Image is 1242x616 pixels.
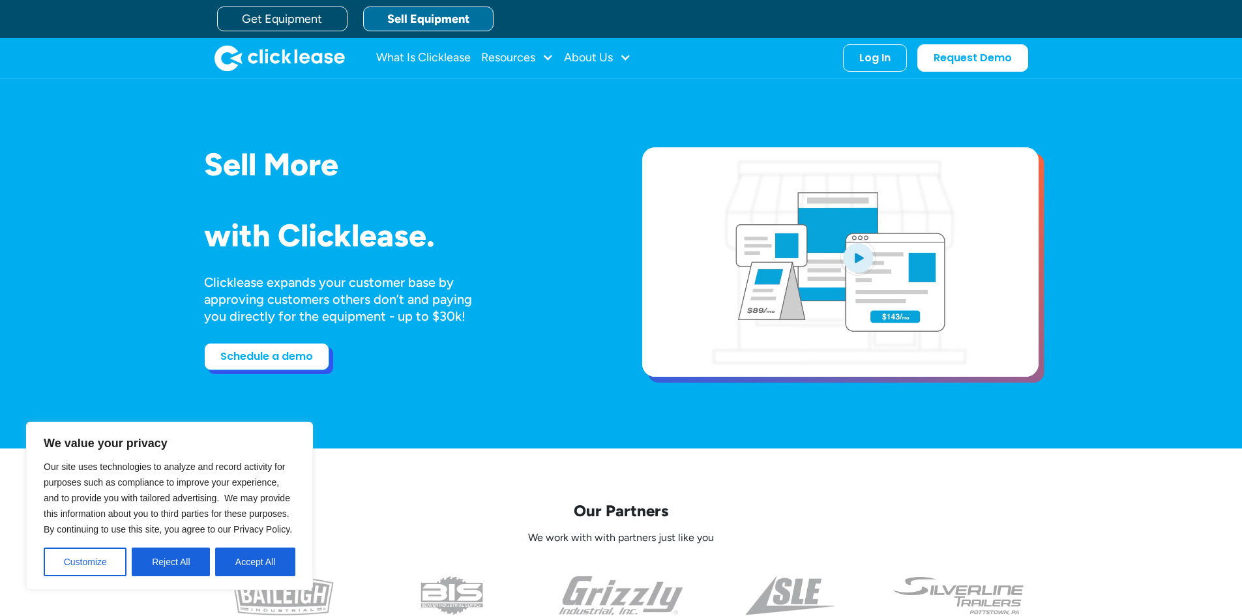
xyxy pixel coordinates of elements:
div: Clicklease expands your customer base by approving customers others don’t and paying you directly... [204,274,496,325]
img: a black and white photo of the side of a triangle [745,576,835,615]
img: Blue play button logo on a light blue circular background [840,239,876,276]
a: Schedule a demo [204,343,329,370]
div: We value your privacy [26,422,313,590]
button: Accept All [215,548,295,576]
h1: Sell More [204,147,600,182]
p: Our Partners [204,501,1039,521]
img: the logo for beaver industrial supply [421,576,483,615]
button: Customize [44,548,126,576]
div: Resources [481,45,554,71]
h1: with Clicklease. [204,218,600,253]
button: Reject All [132,548,210,576]
img: the grizzly industrial inc logo [559,576,683,615]
a: What Is Clicklease [376,45,471,71]
img: Clicklease logo [214,45,345,71]
a: Request Demo [917,44,1028,72]
a: Get Equipment [217,7,347,31]
a: Sell Equipment [363,7,494,31]
a: open lightbox [642,147,1039,377]
div: Log In [859,51,891,65]
img: undefined [892,576,1026,615]
img: baileigh logo [233,576,334,615]
span: Our site uses technologies to analyze and record activity for purposes such as compliance to impr... [44,462,292,535]
a: home [214,45,345,71]
p: We work with with partners just like you [204,531,1039,545]
div: About Us [564,45,631,71]
p: We value your privacy [44,435,295,451]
